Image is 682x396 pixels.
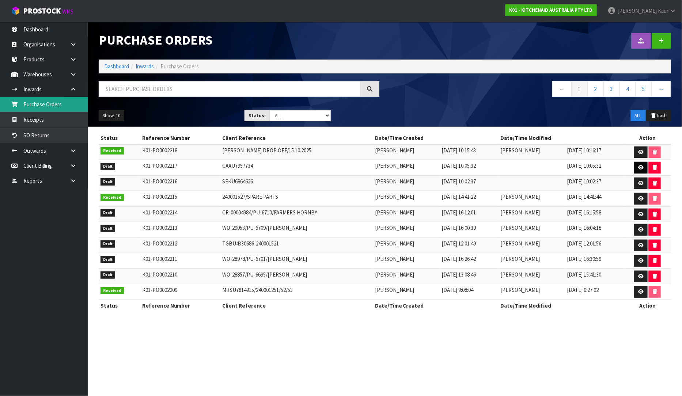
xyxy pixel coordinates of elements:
[101,271,115,279] span: Draft
[375,224,414,231] span: [PERSON_NAME]
[373,300,499,311] th: Date/Time Created
[140,269,221,284] td: K01-PO0002210
[500,224,540,231] span: [PERSON_NAME]
[220,144,373,160] td: [PERSON_NAME] DROP OFF/15.10.2025
[375,286,414,293] span: [PERSON_NAME]
[220,269,373,284] td: WO-28857/PU-6695/[PERSON_NAME]
[442,240,476,247] span: [DATE] 12:01:49
[136,63,154,70] a: Inwards
[442,147,476,154] span: [DATE] 10:15:43
[617,7,657,14] span: [PERSON_NAME]
[500,286,540,293] span: [PERSON_NAME]
[567,162,602,169] span: [DATE] 10:05:32
[375,255,414,262] span: [PERSON_NAME]
[140,175,221,191] td: K01-PO0002216
[624,132,671,144] th: Action
[220,191,373,207] td: 240001527/SPARE PARTS
[631,110,646,122] button: ALL
[101,225,115,232] span: Draft
[375,240,414,247] span: [PERSON_NAME]
[500,147,540,154] span: [PERSON_NAME]
[375,147,414,154] span: [PERSON_NAME]
[101,178,115,186] span: Draft
[62,8,73,15] small: WMS
[220,284,373,300] td: MRSU7814915/240001251/52/53
[442,178,476,185] span: [DATE] 10:02:37
[104,63,129,70] a: Dashboard
[567,271,602,278] span: [DATE] 15:41:30
[375,209,414,216] span: [PERSON_NAME]
[140,206,221,222] td: K01-PO0002214
[442,162,476,169] span: [DATE] 10:05:32
[567,286,599,293] span: [DATE] 9:27:02
[140,144,221,160] td: K01-PO0002218
[505,4,597,16] a: K01 - KITCHENAID AUSTRALIA PTY LTD
[99,110,124,122] button: Show: 10
[101,256,115,263] span: Draft
[140,132,221,144] th: Reference Number
[552,81,572,97] a: ←
[603,81,620,97] a: 3
[249,113,266,119] strong: Status:
[220,160,373,176] td: CAAU7957734
[567,255,602,262] span: [DATE] 16:30:59
[624,300,671,311] th: Action
[220,300,373,311] th: Client Reference
[442,224,476,231] span: [DATE] 16:00:39
[373,132,499,144] th: Date/Time Created
[442,193,476,200] span: [DATE] 14:41:22
[220,175,373,191] td: SEKU6864626
[500,209,540,216] span: [PERSON_NAME]
[375,193,414,200] span: [PERSON_NAME]
[220,253,373,269] td: WO-28978/PU-6701/[PERSON_NAME]
[442,209,476,216] span: [DATE] 16:12:01
[220,237,373,253] td: TGBU4330686-240001521
[140,300,221,311] th: Reference Number
[99,132,140,144] th: Status
[99,81,360,97] input: Search purchase orders
[101,209,115,217] span: Draft
[567,240,602,247] span: [DATE] 12:01:56
[500,255,540,262] span: [PERSON_NAME]
[101,240,115,248] span: Draft
[140,160,221,176] td: K01-PO0002217
[220,132,373,144] th: Client Reference
[220,222,373,238] td: WO-29053/PU-6709/[PERSON_NAME]
[140,253,221,269] td: K01-PO0002211
[620,81,636,97] a: 4
[140,284,221,300] td: K01-PO0002209
[567,178,602,185] span: [DATE] 10:02:37
[442,286,473,293] span: [DATE] 9:08:04
[101,163,115,170] span: Draft
[500,193,540,200] span: [PERSON_NAME]
[99,33,379,47] h1: Purchase Orders
[101,194,124,201] span: Received
[567,224,602,231] span: [DATE] 16:04:18
[509,7,593,13] strong: K01 - KITCHENAID AUSTRALIA PTY LTD
[499,300,624,311] th: Date/Time Modified
[140,237,221,253] td: K01-PO0002212
[220,206,373,222] td: CR-00004984/PU-6710/FARMERS HORNBY
[442,271,476,278] span: [DATE] 13:08:46
[571,81,588,97] a: 1
[647,110,671,122] button: Trash
[500,271,540,278] span: [PERSON_NAME]
[140,191,221,207] td: K01-PO0002215
[375,162,414,169] span: [PERSON_NAME]
[101,287,124,294] span: Received
[390,81,671,99] nav: Page navigation
[442,255,476,262] span: [DATE] 16:26:42
[652,81,671,97] a: →
[567,209,602,216] span: [DATE] 16:15:58
[658,7,668,14] span: Kaur
[140,222,221,238] td: K01-PO0002213
[101,147,124,155] span: Received
[500,240,540,247] span: [PERSON_NAME]
[375,178,414,185] span: [PERSON_NAME]
[499,132,624,144] th: Date/Time Modified
[160,63,199,70] span: Purchase Orders
[587,81,604,97] a: 2
[567,147,602,154] span: [DATE] 10:16:17
[11,6,20,15] img: cube-alt.png
[99,300,140,311] th: Status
